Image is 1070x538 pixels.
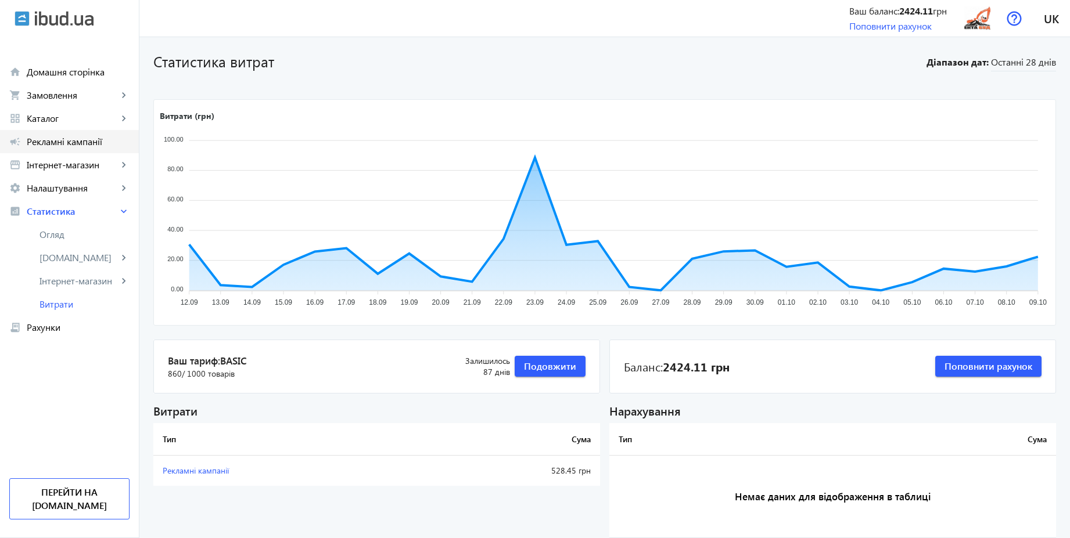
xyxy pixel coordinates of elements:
[609,456,1056,538] h3: Немає даних для відображення в таблиці
[27,322,130,333] span: Рахунки
[9,89,21,101] mat-icon: shopping_cart
[439,355,510,378] div: 87 днів
[118,113,130,124] mat-icon: keyboard_arrow_right
[439,355,510,367] span: Залишилось
[925,56,989,68] b: Діапазон дат:
[652,299,669,307] tspan: 27.09
[849,20,932,32] a: Поповнити рахунок
[167,166,184,173] tspan: 80.00
[624,358,730,374] div: Баланс:
[967,299,984,307] tspan: 07.10
[620,299,638,307] tspan: 26.09
[746,299,764,307] tspan: 30.09
[167,196,184,203] tspan: 60.00
[27,136,130,147] span: Рекламні кампанії
[9,136,21,147] mat-icon: campaign
[526,299,544,307] tspan: 23.09
[40,252,118,263] span: [DOMAIN_NAME]
[243,299,261,307] tspan: 14.09
[160,110,214,121] text: Витрати (грн)
[118,205,130,217] mat-icon: keyboard_arrow_right
[9,182,21,194] mat-icon: settings
[9,322,21,333] mat-icon: receipt_long
[998,299,1015,307] tspan: 08.10
[715,299,733,307] tspan: 29.09
[418,423,600,456] th: Сума
[163,465,229,476] span: Рекламні кампанії
[9,66,21,78] mat-icon: home
[27,159,118,171] span: Інтернет-магазин
[27,66,130,78] span: Домашня сторінка
[809,299,827,307] tspan: 02.10
[609,423,814,456] th: Тип
[495,299,512,307] tspan: 22.09
[9,159,21,171] mat-icon: storefront
[40,298,130,310] span: Витрати
[153,403,600,418] div: Витрати
[935,356,1042,377] button: Поповнити рахунок
[369,299,386,307] tspan: 18.09
[899,5,933,17] b: 2424.11
[9,205,21,217] mat-icon: analytics
[991,56,1056,71] span: Останні 28 днів
[27,113,118,124] span: Каталог
[663,358,730,374] b: 2424.11 грн
[609,403,1056,418] div: Нарахування
[212,299,229,307] tspan: 13.09
[872,299,889,307] tspan: 04.10
[589,299,606,307] tspan: 25.09
[778,299,795,307] tspan: 01.10
[167,256,184,263] tspan: 20.00
[275,299,292,307] tspan: 15.09
[464,299,481,307] tspan: 21.09
[118,252,130,263] mat-icon: keyboard_arrow_right
[164,136,184,143] tspan: 100.00
[524,360,576,373] span: Подовжити
[118,89,130,101] mat-icon: keyboard_arrow_right
[40,275,118,287] span: Інтернет-магазин
[9,478,130,519] a: Перейти на [DOMAIN_NAME]
[964,5,990,31] img: 5eaad1f404e532167-15882531713-logo.png
[35,11,94,26] img: ibud_text.svg
[168,368,235,380] span: 860
[153,51,920,71] h1: Статистика витрат
[945,360,1032,373] span: Поповнити рахунок
[153,423,418,456] th: Тип
[432,299,450,307] tspan: 20.09
[400,299,418,307] tspan: 19.09
[337,299,355,307] tspan: 17.09
[15,11,30,26] img: ibud.svg
[9,113,21,124] mat-icon: grid_view
[27,182,118,194] span: Налаштування
[1029,299,1047,307] tspan: 09.10
[306,299,324,307] tspan: 16.09
[935,299,952,307] tspan: 06.10
[1007,11,1022,26] img: help.svg
[1044,11,1059,26] span: uk
[27,205,118,217] span: Статистика
[171,286,183,293] tspan: 0.00
[118,159,130,171] mat-icon: keyboard_arrow_right
[814,423,1056,456] th: Сума
[849,5,947,17] div: Ваш баланс: грн
[515,356,586,377] button: Подовжити
[40,229,130,240] span: Огляд
[181,299,198,307] tspan: 12.09
[118,182,130,194] mat-icon: keyboard_arrow_right
[903,299,921,307] tspan: 05.10
[220,354,247,367] span: Basic
[118,275,130,287] mat-icon: keyboard_arrow_right
[841,299,858,307] tspan: 03.10
[684,299,701,307] tspan: 28.09
[418,456,600,486] td: 528.45 грн
[168,354,439,368] span: Ваш тариф:
[182,368,235,379] span: / 1000 товарів
[27,89,118,101] span: Замовлення
[558,299,575,307] tspan: 24.09
[167,226,184,233] tspan: 40.00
